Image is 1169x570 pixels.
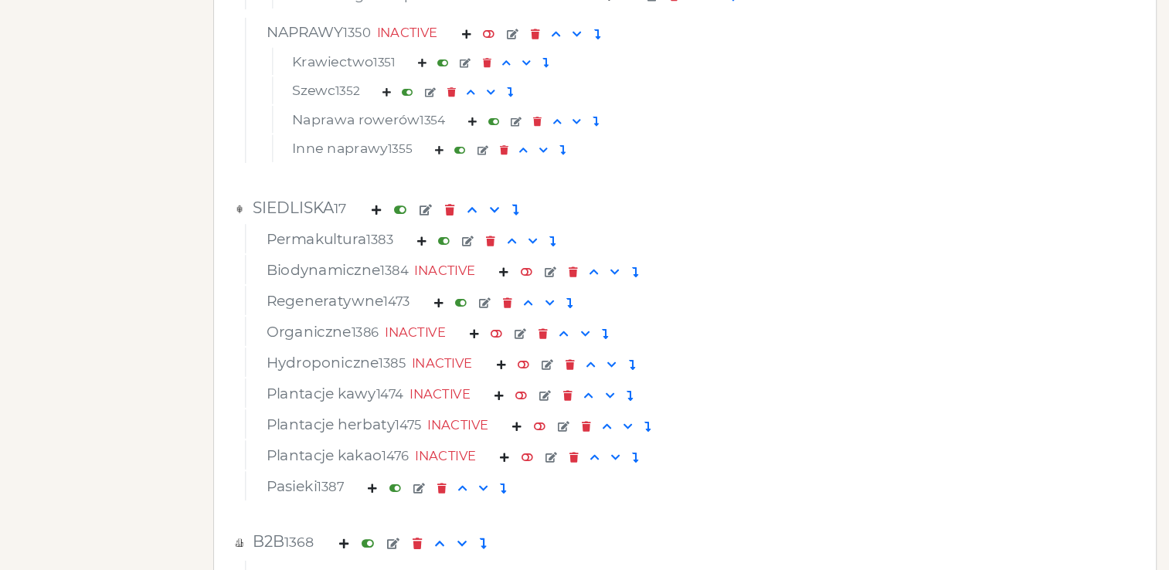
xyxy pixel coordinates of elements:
[292,141,413,157] span: Inne naprawy
[409,386,471,402] span: INACTIVE
[388,141,413,156] small: 1355
[412,355,473,371] span: INACTIVE
[366,232,393,247] small: 1383
[395,417,422,433] small: 1475
[267,385,404,402] span: Plantacje kawy
[267,416,422,433] span: Plantacje herbaty
[253,198,346,217] span: SIEDLISKA
[414,263,475,278] span: INACTIVE
[373,55,395,70] small: 1351
[380,263,409,278] small: 1384
[335,83,360,98] small: 1352
[385,324,446,340] span: INACTIVE
[420,113,446,127] small: 1354
[292,82,359,98] span: Szewc
[292,53,395,70] span: Krawiectwo
[267,261,409,279] span: Biodynamiczne
[233,202,246,215] img: 6103daff39686323ffbc8a36
[267,323,379,341] span: Organiczne
[343,25,371,40] small: 1350
[267,477,345,495] span: Pasieki
[427,417,488,433] span: INACTIVE
[415,448,476,463] span: INACTIVE
[233,537,246,549] img: 650aeb4b021fbf4c49308587
[284,534,314,550] small: 1368
[292,111,446,127] span: Naprawa rowerów
[267,230,394,248] span: Permakultura
[267,292,410,310] span: Regeneratywne
[253,532,314,551] span: B2B
[267,446,409,464] span: Plantacje kakao
[376,386,404,402] small: 1474
[317,479,344,494] small: 1387
[352,324,379,340] small: 1386
[376,25,437,40] span: INACTIVE
[383,293,410,309] small: 1473
[382,448,409,463] small: 1476
[334,200,346,216] small: 17
[267,24,371,42] span: NAPRAWY
[267,354,406,372] span: Hydroponiczne
[379,355,406,371] small: 1385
